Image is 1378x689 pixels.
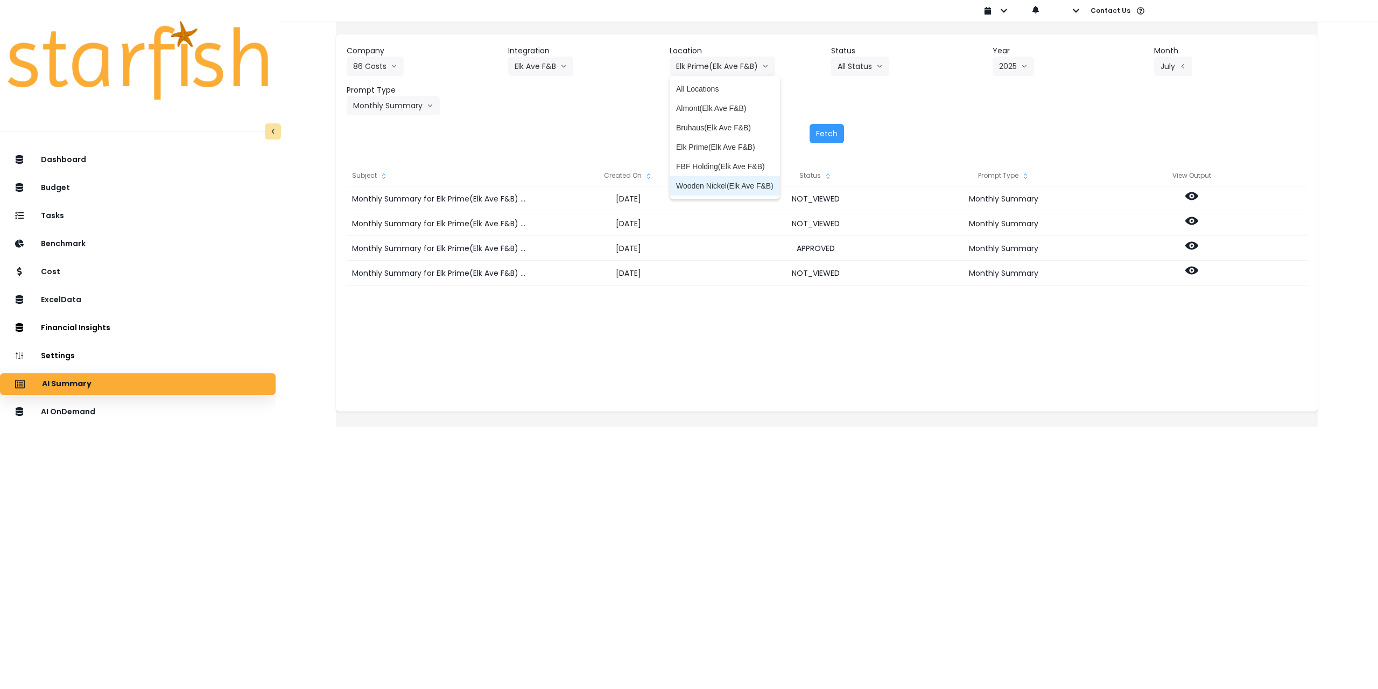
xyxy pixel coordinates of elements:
[347,57,404,76] button: 86 Costsarrow down line
[831,57,889,76] button: All Statusarrow down line
[676,122,774,133] span: Bruhaus(Elk Ave F&B)
[41,183,70,192] p: Budget
[535,236,722,261] div: [DATE]
[670,57,775,76] button: Elk Prime(Elk Ave F&B)arrow down line
[910,165,1098,186] div: Prompt Type
[993,45,1145,57] header: Year
[670,45,822,57] header: Location
[810,124,844,143] button: Fetch
[41,211,64,220] p: Tasks
[676,180,774,191] span: Wooden Nickel(Elk Ave F&B)
[831,45,984,57] header: Status
[676,103,774,114] span: Almont(Elk Ave F&B)
[41,155,86,164] p: Dashboard
[1154,57,1192,76] button: Julyarrow left line
[676,161,774,172] span: FBF Holding(Elk Ave F&B)
[347,45,500,57] header: Company
[722,186,910,211] div: NOT_VIEWED
[910,261,1098,286] div: Monthly Summary
[876,61,883,72] svg: arrow down line
[1098,165,1285,186] div: View Output
[910,186,1098,211] div: Monthly Summary
[41,267,60,276] p: Cost
[824,172,832,180] svg: sort
[722,236,910,261] div: APPROVED
[347,186,534,211] div: Monthly Summary for Elk Prime(Elk Ave F&B) for [DATE]
[644,172,653,180] svg: sort
[347,236,534,261] div: Monthly Summary for Elk Prime(Elk Ave F&B) for [DATE]
[347,211,534,236] div: Monthly Summary for Elk Prime(Elk Ave F&B) for [DATE]
[1154,45,1307,57] header: Month
[347,261,534,286] div: Monthly Summary for Elk Prime(Elk Ave F&B) for [DATE]
[1021,61,1028,72] svg: arrow down line
[910,236,1098,261] div: Monthly Summary
[722,261,910,286] div: NOT_VIEWED
[762,61,769,72] svg: arrow down line
[670,76,780,199] ul: Elk Prime(Elk Ave F&B)arrow down line
[42,379,92,389] p: AI Summary
[347,165,534,186] div: Subject
[347,96,440,115] button: Monthly Summaryarrow down line
[560,61,567,72] svg: arrow down line
[1179,61,1186,72] svg: arrow left line
[1021,172,1030,180] svg: sort
[508,45,661,57] header: Integration
[910,211,1098,236] div: Monthly Summary
[41,239,86,248] p: Benchmark
[508,57,573,76] button: Elk Ave F&Barrow down line
[676,142,774,152] span: Elk Prime(Elk Ave F&B)
[993,57,1034,76] button: 2025arrow down line
[391,61,397,72] svg: arrow down line
[535,261,722,286] div: [DATE]
[722,165,910,186] div: Status
[535,211,722,236] div: [DATE]
[535,186,722,211] div: [DATE]
[427,100,433,111] svg: arrow down line
[379,172,388,180] svg: sort
[347,85,500,96] header: Prompt Type
[676,83,774,94] span: All Locations
[535,165,722,186] div: Created On
[41,295,81,304] p: ExcelData
[722,211,910,236] div: NOT_VIEWED
[41,407,95,416] p: AI OnDemand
